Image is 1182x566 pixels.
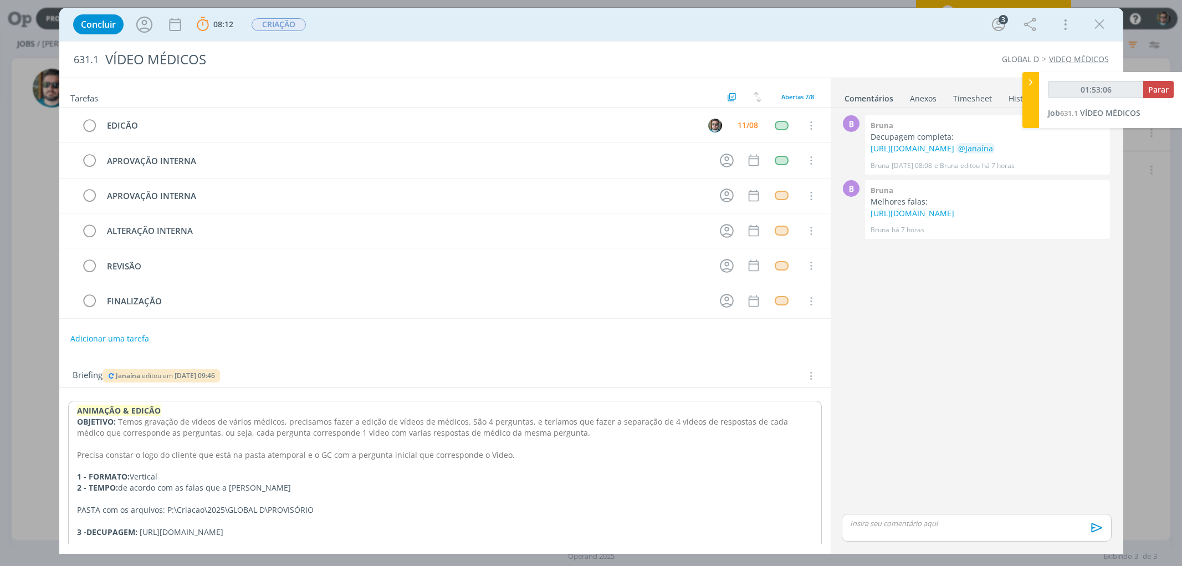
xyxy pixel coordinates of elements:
[142,371,173,380] span: editou em
[77,471,130,482] strong: 1 - FORMATO:
[103,259,710,273] div: REVISÃO
[70,329,150,349] button: Adicionar uma tarefa
[1048,108,1140,118] a: Job631.1VÍDEO MÉDICOS
[1060,108,1078,118] span: 631.1
[252,18,306,31] span: CRIAÇÃO
[871,131,1104,142] p: Decupagem completa:
[116,371,140,380] span: Janaína
[175,371,215,380] span: [DATE] 09:46
[77,450,515,460] span: Precisa constar o logo do cliente que está na pasta atemporal e o GC com a pergunta inicial que c...
[103,294,710,308] div: FINALIZAÇÃO
[74,54,99,66] span: 631.1
[871,208,954,218] a: [URL][DOMAIN_NAME]
[103,224,710,238] div: ALTERAÇÃO INTERNA
[754,92,761,102] img: arrow-down-up.svg
[194,16,236,33] button: 08:12
[871,225,889,235] p: Bruna
[103,189,710,203] div: APROVAÇÃO INTERNA
[103,119,698,132] div: EDICÃO
[1148,84,1169,95] span: Parar
[990,16,1007,33] button: 3
[77,482,118,493] strong: 2 - TEMPO:
[892,161,932,171] span: [DATE] 08:08
[73,369,103,383] span: Briefing
[73,14,124,34] button: Concluir
[708,119,722,132] img: R
[77,504,314,515] span: PASTA com os arquivos: P:\Criacao\2025\GLOBAL D\PROVISÓRIO
[871,196,1104,207] p: Melhores falas:
[77,482,813,493] p: de acordo com as falas que a [PERSON_NAME]
[103,154,710,168] div: APROVAÇÃO INTERNA
[892,225,924,235] span: há 7 horas
[1049,54,1109,64] a: VIDEO MÉDICOS
[999,15,1008,24] div: 3
[844,88,894,104] a: Comentários
[982,161,1015,171] span: há 7 horas
[1002,54,1039,64] a: GLOBAL D
[871,161,889,171] p: Bruna
[77,471,813,482] p: Vertical
[81,20,116,29] span: Concluir
[953,88,992,104] a: Timesheet
[77,416,116,427] strong: OBJETIVO:
[843,180,859,197] div: B
[958,143,993,154] span: @Janaína
[77,405,161,416] strong: ANIMAÇÃO & EDICÃO
[77,416,790,438] span: Temos gravação de vídeos de vários médicos, precisamos fazer a edição de vídeos de médicos. São 4...
[738,121,758,129] div: 11/08
[871,185,893,195] b: Bruna
[1008,88,1042,104] a: Histórico
[843,115,859,132] div: B
[59,8,1123,554] div: dialog
[1080,108,1140,118] span: VÍDEO MÉDICOS
[107,372,216,380] button: Janaína editou em [DATE] 09:46
[934,161,980,171] span: e Bruna editou
[871,143,954,154] a: [URL][DOMAIN_NAME]
[101,46,673,73] div: VÍDEO MÉDICOS
[1143,81,1174,98] button: Parar
[70,90,98,104] span: Tarefas
[910,93,937,104] div: Anexos
[213,19,233,29] span: 08:12
[871,120,893,130] b: Bruna
[251,18,306,32] button: CRIAÇÃO
[77,527,813,538] p: [URL][DOMAIN_NAME]
[781,93,814,101] span: Abertas 7/8
[77,527,137,537] strong: 3 -DECUPAGEM:
[707,117,724,134] button: R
